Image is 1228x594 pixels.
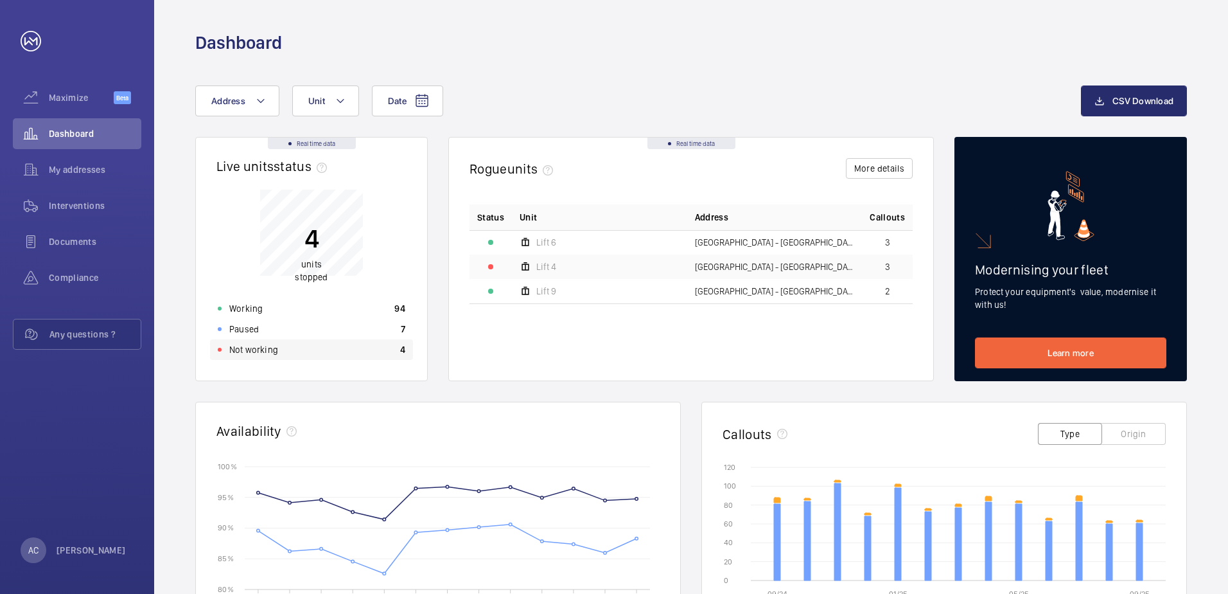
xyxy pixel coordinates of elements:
[695,211,728,224] span: Address
[394,302,405,315] p: 94
[870,211,905,224] span: Callouts
[1101,423,1166,445] button: Origin
[216,158,332,174] h2: Live units
[274,158,332,174] span: status
[218,554,234,563] text: 85 %
[724,557,732,566] text: 20
[724,576,728,585] text: 0
[57,544,126,557] p: [PERSON_NAME]
[400,343,405,356] p: 4
[885,287,890,296] span: 2
[218,462,237,471] text: 100 %
[114,91,131,104] span: Beta
[975,285,1166,311] p: Protect your equipment's value, modernise it with us!
[846,158,913,179] button: More details
[695,262,855,271] span: [GEOGRAPHIC_DATA] - [GEOGRAPHIC_DATA]
[1048,171,1094,241] img: marketing-card.svg
[229,343,278,356] p: Not working
[724,519,733,528] text: 60
[49,163,141,176] span: My addresses
[372,85,443,116] button: Date
[49,271,141,284] span: Compliance
[28,544,39,557] p: AC
[695,238,855,247] span: [GEOGRAPHIC_DATA] - [GEOGRAPHIC_DATA]
[1038,423,1102,445] button: Type
[1112,96,1173,106] span: CSV Download
[723,426,772,442] h2: Callouts
[507,161,559,177] span: units
[695,287,855,296] span: [GEOGRAPHIC_DATA] - [GEOGRAPHIC_DATA]
[520,211,537,224] span: Unit
[308,96,325,106] span: Unit
[49,127,141,140] span: Dashboard
[49,91,114,104] span: Maximize
[292,85,359,116] button: Unit
[211,96,245,106] span: Address
[218,523,234,532] text: 90 %
[295,272,328,282] span: stopped
[295,258,328,283] p: units
[975,337,1166,368] a: Learn more
[401,323,405,336] p: 7
[218,492,234,501] text: 95 %
[477,211,504,224] p: Status
[49,199,141,212] span: Interventions
[536,262,556,271] span: Lift 4
[536,287,556,296] span: Lift 9
[216,423,281,439] h2: Availability
[647,138,735,149] div: Real time data
[195,85,279,116] button: Address
[295,222,328,255] p: 4
[975,262,1166,278] h2: Modernising your fleet
[229,323,259,336] p: Paused
[724,538,733,547] text: 40
[885,262,890,271] span: 3
[388,96,407,106] span: Date
[724,463,735,472] text: 120
[724,501,733,510] text: 80
[195,31,282,55] h1: Dashboard
[229,302,263,315] p: Working
[1081,85,1187,116] button: CSV Download
[218,584,234,593] text: 80 %
[49,235,141,248] span: Documents
[536,238,556,247] span: Lift 6
[885,238,890,247] span: 3
[49,328,141,341] span: Any questions ?
[469,161,558,177] h2: Rogue
[268,138,356,149] div: Real time data
[724,482,736,491] text: 100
